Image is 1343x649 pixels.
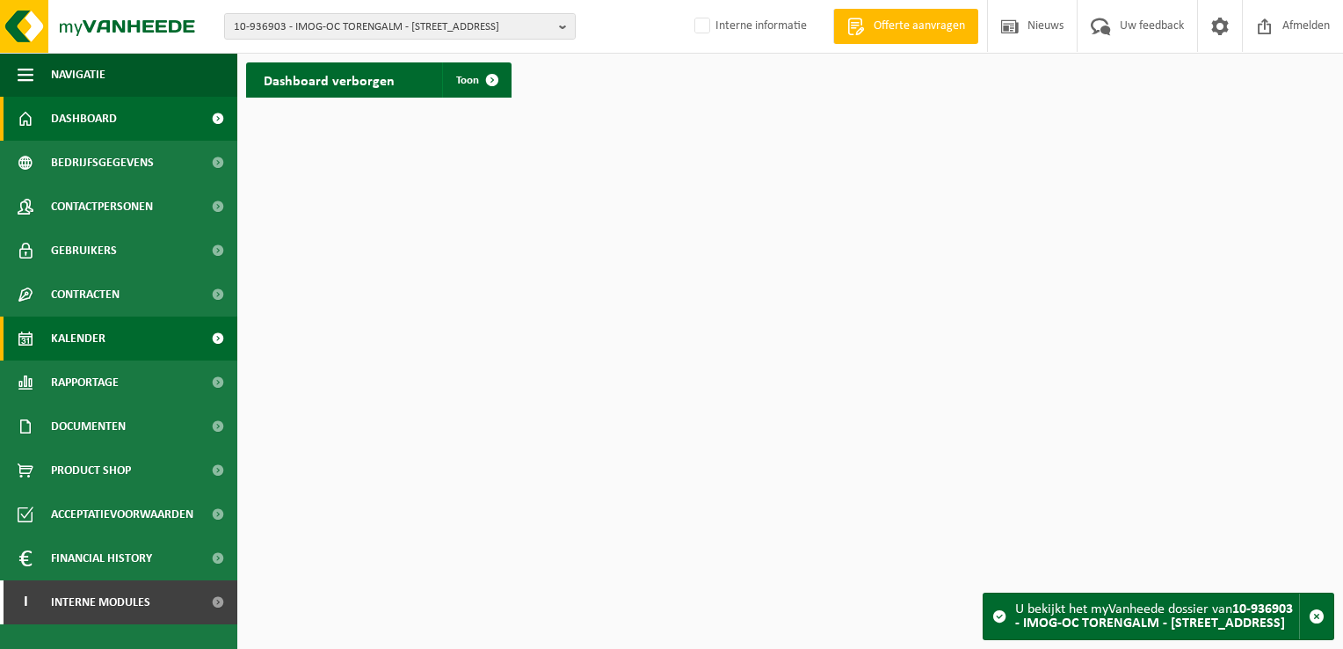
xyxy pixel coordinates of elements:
[51,448,131,492] span: Product Shop
[51,492,193,536] span: Acceptatievoorwaarden
[1015,594,1299,639] div: U bekijkt het myVanheede dossier van
[869,18,969,35] span: Offerte aanvragen
[833,9,978,44] a: Offerte aanvragen
[18,580,33,624] span: I
[691,13,807,40] label: Interne informatie
[51,536,152,580] span: Financial History
[224,13,576,40] button: 10-936903 - IMOG-OC TORENGALM - [STREET_ADDRESS]
[51,361,119,405] span: Rapportage
[51,97,117,141] span: Dashboard
[51,141,154,185] span: Bedrijfsgegevens
[1015,602,1293,631] strong: 10-936903 - IMOG-OC TORENGALM - [STREET_ADDRESS]
[51,185,153,229] span: Contactpersonen
[456,75,479,86] span: Toon
[51,317,105,361] span: Kalender
[51,53,105,97] span: Navigatie
[51,405,126,448] span: Documenten
[442,62,510,98] a: Toon
[51,229,117,273] span: Gebruikers
[246,62,412,97] h2: Dashboard verborgen
[51,273,120,317] span: Contracten
[51,580,150,624] span: Interne modules
[234,14,552,40] span: 10-936903 - IMOG-OC TORENGALM - [STREET_ADDRESS]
